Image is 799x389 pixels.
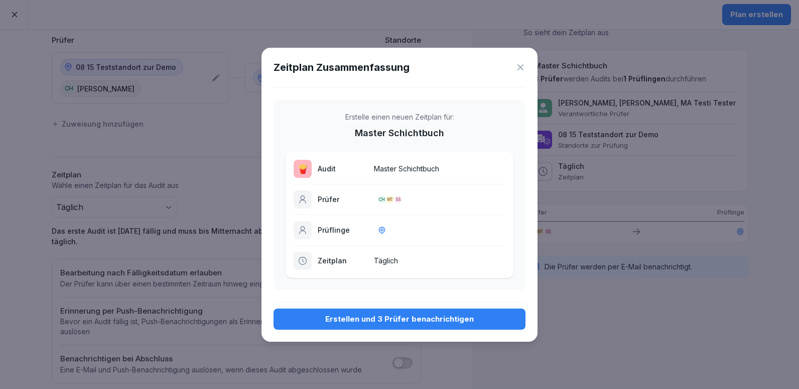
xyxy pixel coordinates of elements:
div: SS [394,196,402,204]
p: Master Schichtbuch [355,126,444,140]
p: Prüflinge [318,225,368,235]
h1: Zeitplan Zusammenfassung [274,60,410,75]
div: MT [386,196,394,204]
p: 🍟 [297,162,308,175]
p: Master Schichtbuch [374,163,505,174]
div: CH [378,196,386,204]
p: Prüfer [318,194,368,205]
p: Erstelle einen neuen Zeitplan für: [345,112,454,122]
div: Erstellen und 3 Prüfer benachrichtigen [282,314,517,325]
p: Audit [318,163,368,174]
p: Täglich [374,255,505,266]
button: Erstellen und 3 Prüfer benachrichtigen [274,309,525,330]
p: Zeitplan [318,255,368,266]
